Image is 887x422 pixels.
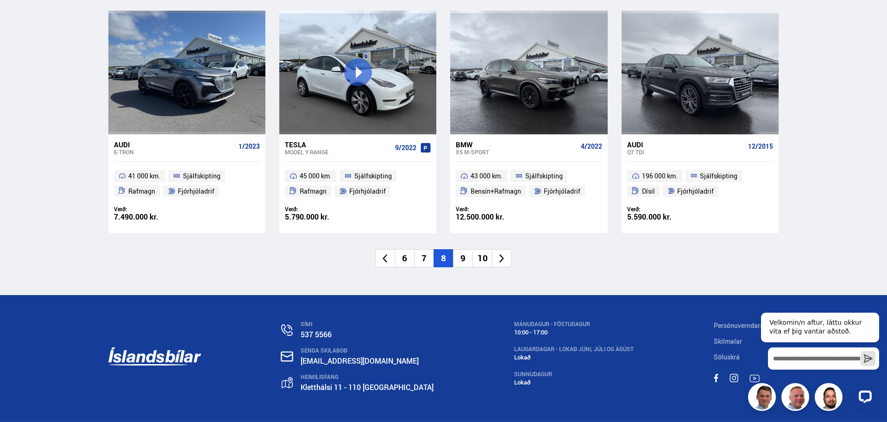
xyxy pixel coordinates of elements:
div: Audi [627,140,744,149]
div: Lokað [514,354,634,361]
span: 45 000 km. [300,170,332,182]
a: Audi e-tron 1/2023 41 000 km. Sjálfskipting Rafmagn Fjórhjóladrif Verð: 7.490.000 kr. [108,134,265,233]
div: HEIMILISFANG [301,374,434,380]
span: Fjórhjóladrif [677,186,714,197]
span: Rafmagn [128,186,155,197]
div: LAUGARDAGAR - Lokað Júni, Júli og Ágúst [514,346,634,353]
span: 1/2023 [239,143,260,150]
div: MÁNUDAGUR - FÖSTUDAGUR [514,321,634,328]
span: Sjálfskipting [525,170,563,182]
div: Tesla [285,140,391,149]
li: 7 [414,249,434,267]
div: Lokað [514,379,634,386]
div: BMW [456,140,577,149]
span: 4/2022 [581,143,602,150]
div: Model Y RANGE [285,149,391,155]
img: n0V2lOsqF3l1V2iz.svg [281,324,293,336]
div: Audi [114,140,235,149]
li: 10 [472,249,492,267]
span: Fjórhjóladrif [349,186,386,197]
div: Verð: [627,206,700,213]
span: Sjálfskipting [183,170,220,182]
a: Söluskrá [714,353,740,361]
span: Bensín+Rafmagn [471,186,521,197]
div: 12.500.000 kr. [456,213,529,221]
div: SENDA SKILABOÐ [301,347,434,354]
img: FbJEzSuNWCJXmdc-.webp [749,384,777,412]
span: 12/2015 [748,143,773,150]
img: gp4YpyYFnEr45R34.svg [282,377,293,389]
div: Verð: [456,206,529,213]
div: 10:00 - 17:00 [514,329,634,336]
iframe: LiveChat chat widget [754,296,883,418]
a: Audi Q7 TDI 12/2015 196 000 km. Sjálfskipting Dísil Fjórhjóladrif Verð: 5.590.000 kr. [622,134,779,233]
li: 6 [395,249,414,267]
div: 5.590.000 kr. [627,213,700,221]
span: Fjórhjóladrif [544,186,580,197]
li: 9 [453,249,472,267]
div: X5 M-SPORT [456,149,577,155]
span: 9/2022 [395,144,416,151]
span: 196 000 km. [642,170,678,182]
div: SUNNUDAGUR [514,371,634,378]
a: [EMAIL_ADDRESS][DOMAIN_NAME] [301,356,419,366]
span: Rafmagn [300,186,327,197]
span: Sjálfskipting [354,170,392,182]
span: 41 000 km. [128,170,160,182]
div: Verð: [114,206,187,213]
a: 537 5566 [301,329,332,340]
div: 5.790.000 kr. [285,213,358,221]
span: Sjálfskipting [700,170,737,182]
span: Fjórhjóladrif [178,186,214,197]
a: Skilmalar [714,337,742,346]
a: Persónuverndarstefna [714,321,779,330]
a: Kletthálsi 11 - 110 [GEOGRAPHIC_DATA] [301,382,434,392]
a: Tesla Model Y RANGE 9/2022 45 000 km. Sjálfskipting Rafmagn Fjórhjóladrif Verð: 5.790.000 kr. [279,134,436,233]
span: 43 000 km. [471,170,503,182]
div: 7.490.000 kr. [114,213,187,221]
div: e-tron [114,149,235,155]
a: BMW X5 M-SPORT 4/2022 43 000 km. Sjálfskipting Bensín+Rafmagn Fjórhjóladrif Verð: 12.500.000 kr. [450,134,607,233]
div: Verð: [285,206,358,213]
div: Q7 TDI [627,149,744,155]
li: 8 [434,249,453,267]
div: SÍMI [301,321,434,328]
img: nHj8e-n-aHgjukTg.svg [281,351,293,362]
span: Dísil [642,186,655,197]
